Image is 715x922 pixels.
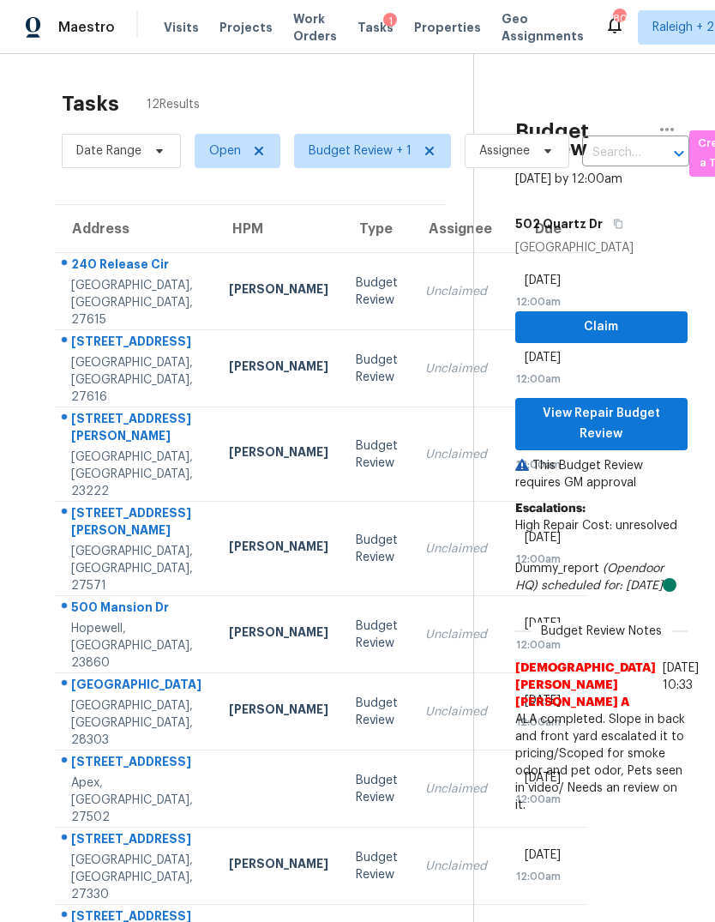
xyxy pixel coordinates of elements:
div: Budget Review [356,274,398,309]
div: Budget Review [356,437,398,472]
span: ALA completed. Slope in back and front yard escalated it to pricing/Scoped for smoke odor and pet... [515,711,688,814]
div: Unclaimed [425,626,487,643]
div: [STREET_ADDRESS][PERSON_NAME] [71,410,201,449]
div: [PERSON_NAME] [229,624,328,645]
span: Work Orders [293,10,337,45]
div: [PERSON_NAME] [229,443,328,465]
div: Budget Review [356,695,398,729]
span: Budget Review Notes [531,623,672,640]
div: [PERSON_NAME] [229,358,328,379]
input: Search by address [582,140,641,166]
div: Unclaimed [425,283,487,300]
div: 80 [613,10,625,27]
div: [GEOGRAPHIC_DATA], [GEOGRAPHIC_DATA], 27616 [71,354,201,406]
span: Maestro [58,19,115,36]
span: Projects [219,19,273,36]
button: View Repair Budget Review [515,398,688,450]
span: Assignee [479,142,530,160]
div: [STREET_ADDRESS][PERSON_NAME] [71,504,201,543]
span: Raleigh + 2 [652,19,714,36]
div: [STREET_ADDRESS] [71,753,201,774]
th: Assignee [412,205,501,253]
th: Address [55,205,215,253]
div: [STREET_ADDRESS] [71,830,201,852]
div: Dummy_report [515,560,688,594]
h5: 502 Quartz Dr [515,215,603,232]
div: 500 Mansion Dr [71,599,201,620]
div: Unclaimed [425,360,487,377]
p: This Budget Review requires GM approval [515,457,688,491]
div: Budget Review [356,618,398,652]
div: [GEOGRAPHIC_DATA] [515,239,688,256]
span: 12 Results [147,96,200,113]
span: [DATE] 10:33 [663,662,699,691]
span: Tasks [357,21,394,33]
div: [GEOGRAPHIC_DATA], [GEOGRAPHIC_DATA], 27615 [71,277,201,328]
span: High Repair Cost: unresolved [515,520,677,532]
span: Visits [164,19,199,36]
span: Budget Review + 1 [309,142,412,160]
span: [DEMOGRAPHIC_DATA][PERSON_NAME] [PERSON_NAME] A [515,660,656,711]
span: Date Range [76,142,141,160]
button: Open [667,142,691,166]
div: Budget Review [356,352,398,386]
div: Unclaimed [425,446,487,463]
div: 240 Release Cir [71,256,201,277]
span: Geo Assignments [502,10,584,45]
div: [GEOGRAPHIC_DATA] [71,676,201,697]
div: [PERSON_NAME] [229,701,328,722]
div: [GEOGRAPHIC_DATA], [GEOGRAPHIC_DATA], 27330 [71,852,201,903]
div: Budget Review [356,849,398,883]
div: [GEOGRAPHIC_DATA], [GEOGRAPHIC_DATA], 28303 [71,697,201,749]
div: [PERSON_NAME] [229,855,328,877]
h2: Budget Review [515,123,646,157]
div: [GEOGRAPHIC_DATA], [GEOGRAPHIC_DATA], 27571 [71,543,201,594]
div: [GEOGRAPHIC_DATA], [GEOGRAPHIC_DATA], 23222 [71,449,201,500]
div: [DATE] by 12:00am [515,171,622,188]
th: Type [342,205,412,253]
div: Hopewell, [GEOGRAPHIC_DATA], 23860 [71,620,201,672]
button: Claim [515,311,688,343]
div: Unclaimed [425,540,487,557]
div: Unclaimed [425,780,487,798]
div: Apex, [GEOGRAPHIC_DATA], 27502 [71,774,201,826]
div: 1 [383,13,397,30]
th: HPM [215,205,342,253]
div: [STREET_ADDRESS] [71,333,201,354]
b: Escalations: [515,503,586,515]
span: Open [209,142,241,160]
i: (Opendoor HQ) [515,563,664,592]
div: [PERSON_NAME] [229,280,328,302]
div: Budget Review [356,532,398,566]
span: Properties [414,19,481,36]
h2: Tasks [62,95,119,112]
i: scheduled for: [DATE] [541,580,663,592]
div: Unclaimed [425,858,487,875]
button: Copy Address [603,208,626,239]
span: Claim [529,316,674,338]
div: [PERSON_NAME] [229,538,328,559]
div: Unclaimed [425,703,487,720]
span: View Repair Budget Review [529,403,674,445]
div: Budget Review [356,772,398,806]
